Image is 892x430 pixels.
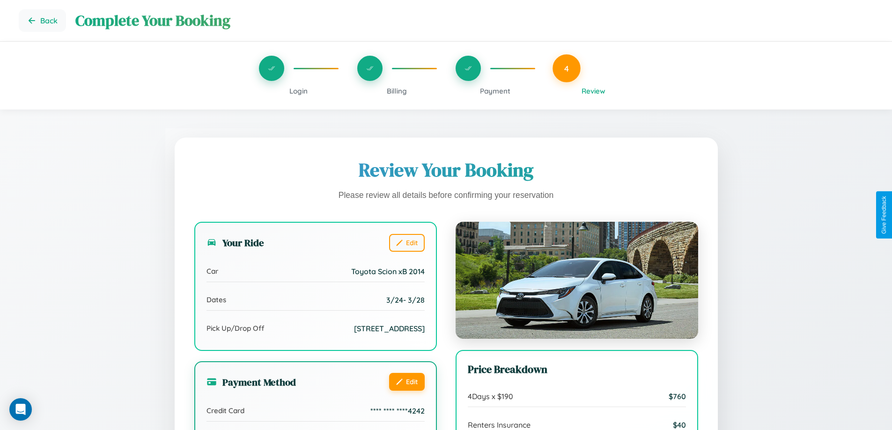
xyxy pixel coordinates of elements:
[389,373,425,391] button: Edit
[206,267,218,276] span: Car
[206,406,244,415] span: Credit Card
[386,295,425,305] span: 3 / 24 - 3 / 28
[564,63,569,73] span: 4
[75,10,873,31] h1: Complete Your Booking
[387,87,407,95] span: Billing
[673,420,686,430] span: $ 40
[468,392,513,401] span: 4 Days x $ 190
[194,188,698,203] p: Please review all details before confirming your reservation
[468,362,686,377] h3: Price Breakdown
[194,157,698,182] h1: Review Your Booking
[456,222,698,339] img: Toyota Scion xB
[19,9,66,32] button: Go back
[582,87,605,95] span: Review
[206,295,226,304] span: Dates
[881,196,887,234] div: Give Feedback
[354,324,425,333] span: [STREET_ADDRESS]
[206,375,296,389] h3: Payment Method
[480,87,510,95] span: Payment
[468,420,531,430] span: Renters Insurance
[9,398,32,421] div: Open Intercom Messenger
[206,324,265,333] span: Pick Up/Drop Off
[669,392,686,401] span: $ 760
[206,236,264,249] h3: Your Ride
[289,87,308,95] span: Login
[351,267,425,276] span: Toyota Scion xB 2014
[389,234,425,252] button: Edit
